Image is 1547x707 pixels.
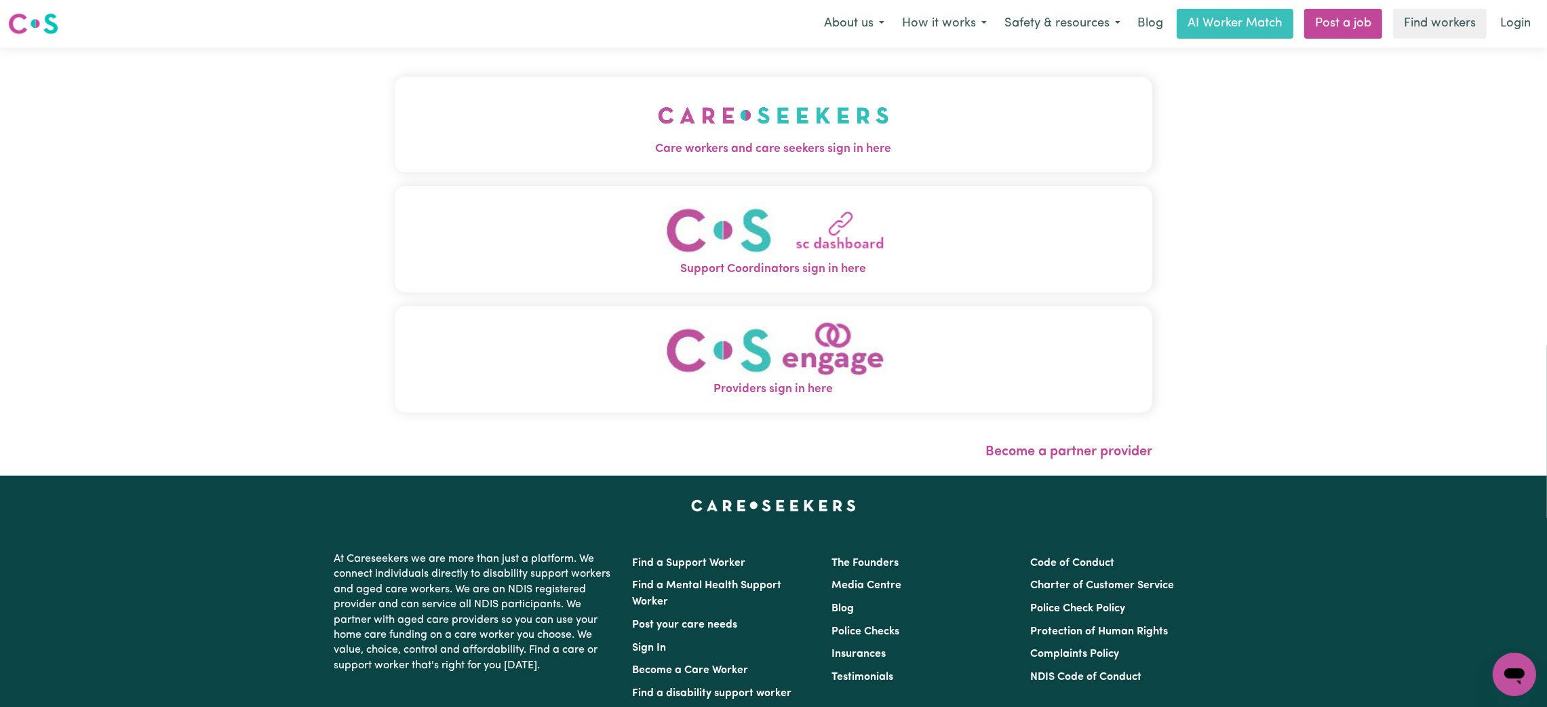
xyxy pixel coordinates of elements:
[815,9,893,38] button: About us
[1304,9,1382,39] a: Post a job
[633,558,746,569] a: Find a Support Worker
[831,603,854,614] a: Blog
[831,626,899,637] a: Police Checks
[1493,653,1536,696] iframe: Button to launch messaging window, conversation in progress
[8,12,58,36] img: Careseekers logo
[633,580,782,607] a: Find a Mental Health Support Worker
[831,558,899,569] a: The Founders
[893,9,996,38] button: How it works
[831,672,893,683] a: Testimonials
[831,580,901,591] a: Media Centre
[1129,9,1171,39] a: Blog
[1030,672,1141,683] a: NDIS Code of Conduct
[1393,9,1487,39] a: Find workers
[633,688,792,699] a: Find a disability support worker
[985,445,1152,459] a: Become a partner provider
[334,546,616,679] p: At Careseekers we are more than just a platform. We connect individuals directly to disability su...
[691,500,856,511] a: Careseekers home page
[633,643,667,653] a: Sign In
[1030,580,1174,591] a: Charter of Customer Service
[996,9,1129,38] button: Safety & resources
[1030,603,1125,614] a: Police Check Policy
[395,381,1152,398] span: Providers sign in here
[1030,626,1168,637] a: Protection of Human Rights
[395,140,1152,158] span: Care workers and care seekers sign in here
[1177,9,1293,39] a: AI Worker Match
[395,77,1152,172] button: Care workers and care seekers sign in here
[1030,649,1119,660] a: Complaints Policy
[633,665,749,676] a: Become a Care Worker
[831,649,886,660] a: Insurances
[633,619,738,630] a: Post your care needs
[395,261,1152,278] span: Support Coordinators sign in here
[395,186,1152,292] button: Support Coordinators sign in here
[1030,558,1114,569] a: Code of Conduct
[8,8,58,39] a: Careseekers logo
[1492,9,1539,39] a: Login
[395,306,1152,413] button: Providers sign in here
